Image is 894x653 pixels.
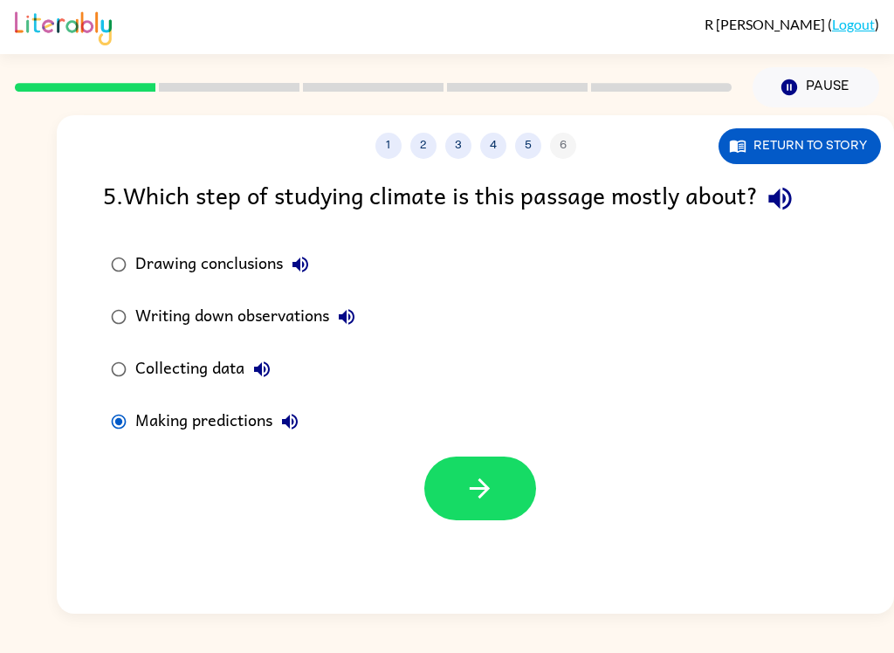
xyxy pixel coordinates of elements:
[272,404,307,439] button: Making predictions
[135,352,279,387] div: Collecting data
[135,404,307,439] div: Making predictions
[719,128,881,164] button: Return to story
[135,299,364,334] div: Writing down observations
[832,16,875,32] a: Logout
[15,7,112,45] img: Literably
[329,299,364,334] button: Writing down observations
[375,133,402,159] button: 1
[515,133,541,159] button: 5
[445,133,471,159] button: 3
[705,16,879,32] div: ( )
[705,16,828,32] span: R [PERSON_NAME]
[410,133,437,159] button: 2
[480,133,506,159] button: 4
[244,352,279,387] button: Collecting data
[283,247,318,282] button: Drawing conclusions
[135,247,318,282] div: Drawing conclusions
[103,176,848,221] div: 5 . Which step of studying climate is this passage mostly about?
[753,67,879,107] button: Pause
